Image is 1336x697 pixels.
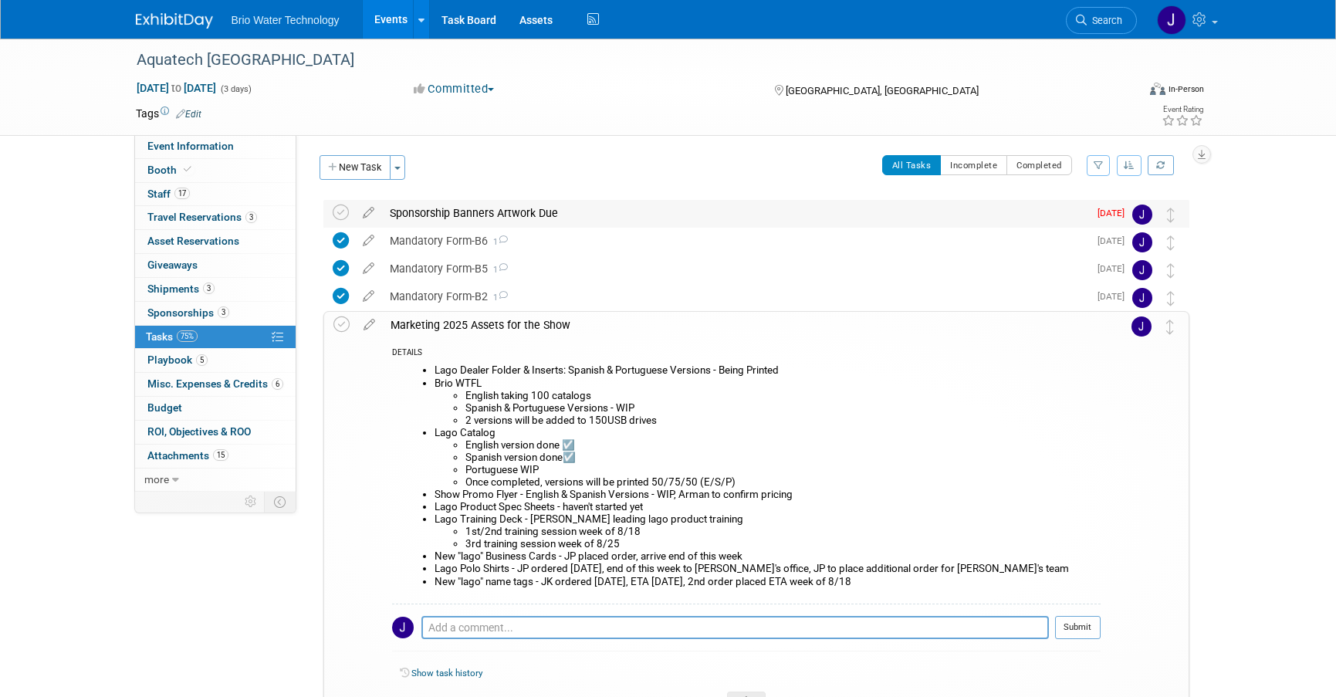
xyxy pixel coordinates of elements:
[465,538,1101,550] li: 3rd training session week of 8/25
[147,188,190,200] span: Staff
[1166,320,1174,334] i: Move task
[147,235,239,247] span: Asset Reservations
[1098,291,1132,302] span: [DATE]
[465,402,1101,414] li: Spanish & Portuguese Versions - WIP
[435,377,1101,427] li: Brio WTFL
[135,373,296,396] a: Misc. Expenses & Credits6
[435,489,1101,501] li: Show Promo Flyer - English & Spanish Versions - WIP, Arman to confirm pricing
[1098,263,1132,274] span: [DATE]
[1132,288,1152,308] img: James Park
[135,445,296,468] a: Attachments15
[232,14,340,26] span: Brio Water Technology
[147,259,198,271] span: Giveaways
[1167,235,1175,250] i: Move task
[147,377,283,390] span: Misc. Expenses & Credits
[184,165,191,174] i: Booth reservation complete
[135,469,296,492] a: more
[1132,260,1152,280] img: James Park
[135,135,296,158] a: Event Information
[382,228,1088,254] div: Mandatory Form-B6
[135,159,296,182] a: Booth
[1167,208,1175,222] i: Move task
[1167,291,1175,306] i: Move task
[435,364,1101,377] li: Lago Dealer Folder & Inserts: Spanish & Portuguese Versions - Being Printed
[488,293,508,303] span: 1
[1150,83,1165,95] img: Format-Inperson.png
[382,255,1088,282] div: Mandatory Form-B5
[196,354,208,366] span: 5
[408,81,500,97] button: Committed
[147,449,228,462] span: Attachments
[786,85,979,96] span: [GEOGRAPHIC_DATA], [GEOGRAPHIC_DATA]
[238,492,265,512] td: Personalize Event Tab Strip
[488,237,508,247] span: 1
[144,473,169,486] span: more
[465,439,1101,452] li: English version done ☑️
[218,306,229,318] span: 3
[392,617,414,638] img: James Park
[169,82,184,94] span: to
[435,563,1101,575] li: Lago Polo Shirts - JP ordered [DATE], end of this week to [PERSON_NAME]'s office, JP to place add...
[147,354,208,366] span: Playbook
[136,13,213,29] img: ExhibitDay
[147,306,229,319] span: Sponsorships
[882,155,942,175] button: All Tasks
[465,464,1101,476] li: Portuguese WIP
[1087,15,1122,26] span: Search
[1098,235,1132,246] span: [DATE]
[435,550,1101,563] li: New "lago" Business Cards - JP placed order, arrive end of this week
[176,109,201,120] a: Edit
[465,414,1101,427] li: 2 versions will be added to 150USB drives
[320,155,391,180] button: New Task
[135,397,296,420] a: Budget
[135,326,296,349] a: Tasks75%
[147,425,251,438] span: ROI, Objectives & ROO
[1055,616,1101,639] button: Submit
[272,378,283,390] span: 6
[146,330,198,343] span: Tasks
[147,140,234,152] span: Event Information
[147,211,257,223] span: Travel Reservations
[465,390,1101,402] li: English taking 100 catalogs
[213,449,228,461] span: 15
[136,106,201,121] td: Tags
[177,330,198,342] span: 75%
[135,254,296,277] a: Giveaways
[940,155,1007,175] button: Incomplete
[135,230,296,253] a: Asset Reservations
[435,427,1101,489] li: Lago Catalog
[488,265,508,275] span: 1
[465,476,1101,489] li: Once completed, versions will be printed 50/75/50 (E/S/P)
[203,283,215,294] span: 3
[383,312,1101,338] div: Marketing 2025 Assets for the Show
[1157,5,1186,35] img: James Park
[392,347,1101,360] div: DETAILS
[135,421,296,444] a: ROI, Objectives & ROO
[355,289,382,303] a: edit
[135,183,296,206] a: Staff17
[135,302,296,325] a: Sponsorships3
[131,46,1114,74] div: Aquatech [GEOGRAPHIC_DATA]
[245,211,257,223] span: 3
[465,526,1101,538] li: 1st/2nd training session week of 8/18
[1098,208,1132,218] span: [DATE]
[147,283,215,295] span: Shipments
[147,164,194,176] span: Booth
[382,200,1088,226] div: Sponsorship Banners Artwork Due
[264,492,296,512] td: Toggle Event Tabs
[1132,205,1152,225] img: James Park
[219,84,252,94] span: (3 days)
[1148,155,1174,175] a: Refresh
[435,501,1101,513] li: Lago Product Spec Sheets - haven't started yet
[135,278,296,301] a: Shipments3
[147,401,182,414] span: Budget
[435,576,1101,588] li: New "lago" name tags - JK ordered [DATE], ETA [DATE], 2nd order placed ETA week of 8/18
[356,318,383,332] a: edit
[435,513,1101,550] li: Lago Training Deck - [PERSON_NAME] leading lago product training
[135,349,296,372] a: Playbook5
[411,668,482,678] a: Show task history
[1132,232,1152,252] img: James Park
[1006,155,1072,175] button: Completed
[1131,316,1152,337] img: James Park
[382,283,1088,310] div: Mandatory Form-B2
